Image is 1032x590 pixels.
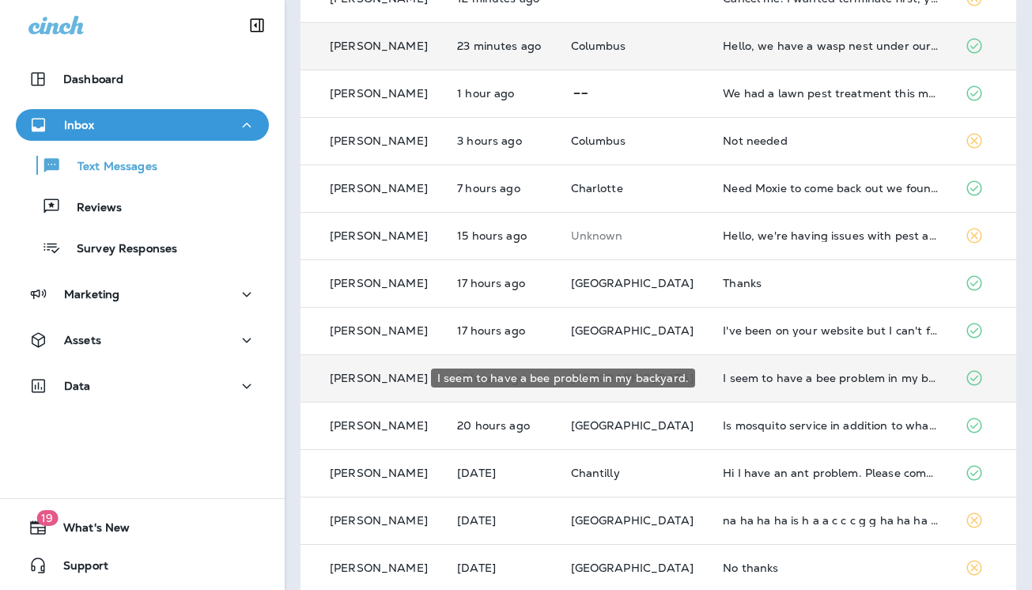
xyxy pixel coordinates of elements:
[571,561,694,575] span: [GEOGRAPHIC_DATA]
[16,231,269,264] button: Survey Responses
[16,149,269,182] button: Text Messages
[330,229,428,242] p: [PERSON_NAME]
[16,278,269,310] button: Marketing
[723,182,939,195] div: Need Moxie to come back out we found some cockroaches in garage and inside house
[723,134,939,147] div: Not needed
[723,562,939,574] div: No thanks
[431,369,695,388] div: I seem to have a bee problem in my backyard.
[16,370,269,402] button: Data
[457,324,545,337] p: Aug 17, 2025 07:23 PM
[330,562,428,574] p: [PERSON_NAME]
[723,40,939,52] div: Hello, we have a wasp nest under our back deck. Can we have someone kill it next time they are out?
[457,514,545,527] p: Aug 16, 2025 07:04 PM
[330,40,428,52] p: [PERSON_NAME]
[330,467,428,479] p: [PERSON_NAME]
[330,514,428,527] p: [PERSON_NAME]
[47,559,108,578] span: Support
[16,324,269,356] button: Assets
[62,160,157,175] p: Text Messages
[330,277,428,289] p: [PERSON_NAME]
[723,277,939,289] div: Thanks
[64,119,94,131] p: Inbox
[61,242,177,257] p: Survey Responses
[723,467,939,479] div: Hi I have an ant problem. Please come to spray.
[457,87,545,100] p: Aug 18, 2025 11:18 AM
[571,181,623,195] span: Charlotte
[723,372,939,384] div: I seem to have a bee problem in my backyard.
[571,39,626,53] span: Columbus
[723,514,939,527] div: na ha ha ha is h a a c c c g g ha ha ha ha ha hm g ha ha jd jd jd h jd ha ha g f rs fa claire's o...
[16,512,269,543] button: 19What's New
[47,521,130,540] span: What's New
[330,419,428,432] p: [PERSON_NAME]
[571,276,694,290] span: [GEOGRAPHIC_DATA]
[61,201,122,216] p: Reviews
[457,134,545,147] p: Aug 18, 2025 08:57 AM
[571,229,698,242] p: This customer does not have a last location and the phone number they messaged is not assigned to...
[457,229,545,242] p: Aug 17, 2025 09:16 PM
[457,182,545,195] p: Aug 18, 2025 05:18 AM
[235,9,279,41] button: Collapse Sidebar
[16,550,269,581] button: Support
[330,134,428,147] p: [PERSON_NAME]
[36,510,58,526] span: 19
[571,418,694,433] span: [GEOGRAPHIC_DATA]
[64,288,119,301] p: Marketing
[330,372,428,384] p: [PERSON_NAME]
[457,467,545,479] p: Aug 17, 2025 10:26 AM
[457,40,545,52] p: Aug 18, 2025 12:11 PM
[457,562,545,574] p: Aug 16, 2025 06:26 PM
[571,134,626,148] span: Columbus
[571,323,694,338] span: [GEOGRAPHIC_DATA]
[16,190,269,223] button: Reviews
[64,334,101,346] p: Assets
[457,419,545,432] p: Aug 17, 2025 03:49 PM
[16,63,269,95] button: Dashboard
[63,73,123,85] p: Dashboard
[571,513,694,528] span: [GEOGRAPHIC_DATA]
[330,87,428,100] p: [PERSON_NAME]
[457,277,545,289] p: Aug 17, 2025 07:24 PM
[571,466,620,480] span: Chantilly
[723,87,939,100] div: We had a lawn pest treatment this morning. The tech performing the service asked my husband about...
[723,419,939,432] div: Is mosquito service in addition to what we already pay?
[723,324,939,337] div: I've been on your website but I can't find any means to contact you. I have an animal burrowing u...
[723,229,939,242] div: Hello, we're having issues with pest around our house and we need an as needed visit
[64,380,91,392] p: Data
[330,182,428,195] p: [PERSON_NAME]
[330,324,428,337] p: [PERSON_NAME]
[16,109,269,141] button: Inbox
